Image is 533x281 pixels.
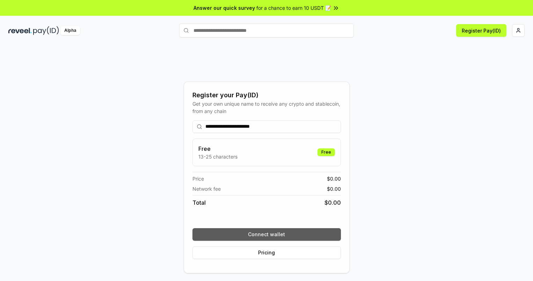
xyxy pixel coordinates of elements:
[456,24,506,37] button: Register Pay(ID)
[8,26,32,35] img: reveel_dark
[324,198,341,207] span: $ 0.00
[192,175,204,182] span: Price
[327,185,341,192] span: $ 0.00
[192,90,341,100] div: Register your Pay(ID)
[60,26,80,35] div: Alpha
[33,26,59,35] img: pay_id
[256,4,331,12] span: for a chance to earn 10 USDT 📝
[192,228,341,241] button: Connect wallet
[198,153,238,160] p: 13-25 characters
[198,145,238,153] h3: Free
[192,198,206,207] span: Total
[192,100,341,115] div: Get your own unique name to receive any crypto and stablecoin, from any chain
[192,246,341,259] button: Pricing
[327,175,341,182] span: $ 0.00
[194,4,255,12] span: Answer our quick survey
[317,148,335,156] div: Free
[192,185,221,192] span: Network fee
